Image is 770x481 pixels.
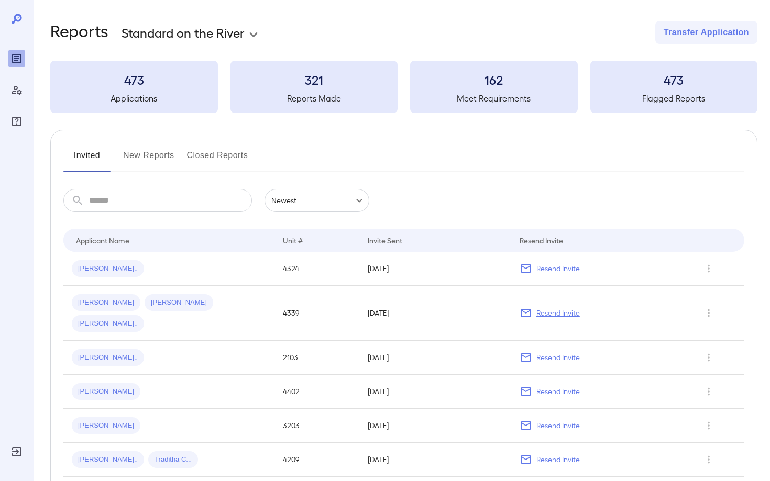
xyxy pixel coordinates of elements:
[274,341,359,375] td: 2103
[50,71,218,88] h3: 473
[50,61,757,113] summary: 473Applications321Reports Made162Meet Requirements473Flagged Reports
[274,252,359,286] td: 4324
[410,71,578,88] h3: 162
[72,298,140,308] span: [PERSON_NAME]
[359,252,511,286] td: [DATE]
[148,455,198,465] span: Traditha C...
[368,234,402,247] div: Invite Sent
[536,386,580,397] p: Resend Invite
[76,234,129,247] div: Applicant Name
[8,82,25,98] div: Manage Users
[72,387,140,397] span: [PERSON_NAME]
[590,71,758,88] h3: 473
[265,189,369,212] div: Newest
[359,409,511,443] td: [DATE]
[187,147,248,172] button: Closed Reports
[63,147,111,172] button: Invited
[655,21,757,44] button: Transfer Application
[50,21,108,44] h2: Reports
[8,113,25,130] div: FAQ
[123,147,174,172] button: New Reports
[72,455,144,465] span: [PERSON_NAME]..
[700,349,717,366] button: Row Actions
[72,421,140,431] span: [PERSON_NAME]
[359,443,511,477] td: [DATE]
[72,264,144,274] span: [PERSON_NAME]..
[8,50,25,67] div: Reports
[700,417,717,434] button: Row Actions
[536,308,580,318] p: Resend Invite
[230,71,398,88] h3: 321
[700,260,717,277] button: Row Actions
[274,375,359,409] td: 4402
[274,443,359,477] td: 4209
[520,234,563,247] div: Resend Invite
[359,286,511,341] td: [DATE]
[410,92,578,105] h5: Meet Requirements
[274,409,359,443] td: 3203
[8,443,25,460] div: Log Out
[536,263,580,274] p: Resend Invite
[359,341,511,375] td: [DATE]
[700,383,717,400] button: Row Actions
[536,420,580,431] p: Resend Invite
[50,92,218,105] h5: Applications
[72,319,144,329] span: [PERSON_NAME]..
[145,298,213,308] span: [PERSON_NAME]
[536,454,580,465] p: Resend Invite
[359,375,511,409] td: [DATE]
[274,286,359,341] td: 4339
[122,24,245,41] p: Standard on the River
[700,305,717,321] button: Row Actions
[283,234,303,247] div: Unit #
[72,353,144,363] span: [PERSON_NAME]..
[230,92,398,105] h5: Reports Made
[590,92,758,105] h5: Flagged Reports
[700,451,717,468] button: Row Actions
[536,352,580,363] p: Resend Invite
